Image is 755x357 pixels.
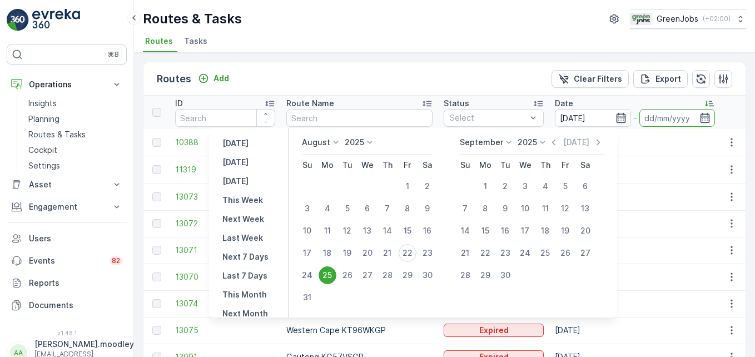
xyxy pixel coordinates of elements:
[496,200,514,217] div: 9
[218,231,267,245] button: Last Week
[175,137,275,148] a: 10388
[535,155,555,175] th: Thursday
[222,176,249,187] p: [DATE]
[7,250,127,272] a: Events82
[152,272,161,281] div: Toggle Row Selected
[655,73,681,85] p: Export
[339,244,356,262] div: 19
[337,155,357,175] th: Tuesday
[552,70,629,88] button: Clear Filters
[112,256,120,265] p: 82
[152,138,161,147] div: Toggle Row Selected
[319,200,336,217] div: 4
[577,200,594,217] div: 13
[379,244,396,262] div: 21
[222,251,269,262] p: Next 7 Days
[29,277,122,289] p: Reports
[34,339,134,350] p: [PERSON_NAME].moodley
[24,158,127,173] a: Settings
[299,266,316,284] div: 24
[549,184,721,210] td: [DATE]
[319,244,336,262] div: 18
[399,177,416,195] div: 1
[703,14,731,23] p: ( +02:00 )
[339,200,356,217] div: 5
[496,266,514,284] div: 30
[549,210,721,237] td: [DATE]
[537,177,554,195] div: 4
[418,155,438,175] th: Saturday
[108,50,119,59] p: ⌘B
[7,294,127,316] a: Documents
[516,177,534,195] div: 3
[24,142,127,158] a: Cockpit
[193,72,234,85] button: Add
[175,98,183,109] p: ID
[222,214,264,225] p: Next Week
[218,250,273,264] button: Next 7 Days
[286,98,334,109] p: Route Name
[456,222,474,240] div: 14
[377,155,398,175] th: Thursday
[419,200,436,217] div: 9
[184,36,207,47] span: Tasks
[399,244,416,262] div: 22
[145,36,173,47] span: Routes
[557,222,574,240] div: 19
[398,155,418,175] th: Friday
[496,244,514,262] div: 23
[152,165,161,174] div: Toggle Row Selected
[24,96,127,111] a: Insights
[357,155,377,175] th: Wednesday
[359,244,376,262] div: 20
[218,156,253,169] button: Today
[516,200,534,217] div: 10
[28,113,59,125] p: Planning
[516,244,534,262] div: 24
[143,10,242,28] p: Routes & Tasks
[218,307,272,320] button: Next Month
[299,200,316,217] div: 3
[419,222,436,240] div: 16
[7,330,127,336] span: v 1.48.1
[222,195,263,206] p: This Week
[419,177,436,195] div: 2
[222,308,268,319] p: Next Month
[175,109,275,127] input: Search
[633,111,637,125] p: -
[29,79,105,90] p: Operations
[456,266,474,284] div: 28
[495,155,515,175] th: Tuesday
[476,200,494,217] div: 8
[28,98,57,109] p: Insights
[577,177,594,195] div: 6
[157,71,191,87] p: Routes
[633,70,688,88] button: Export
[574,73,622,85] p: Clear Filters
[399,266,416,284] div: 29
[537,200,554,217] div: 11
[175,164,275,175] span: 11319
[218,288,271,301] button: This Month
[555,155,575,175] th: Friday
[218,269,272,282] button: Last 7 Days
[450,112,526,123] p: Select
[175,245,275,256] a: 13071
[152,192,161,201] div: Toggle Row Selected
[399,200,416,217] div: 8
[456,200,474,217] div: 7
[286,109,433,127] input: Search
[339,266,356,284] div: 26
[281,317,438,344] td: Western Cape KT96WKGP
[557,177,574,195] div: 5
[630,13,652,25] img: Green_Jobs_Logo.png
[175,325,275,336] a: 13075
[359,200,376,217] div: 6
[175,271,275,282] a: 13070
[563,137,589,148] p: [DATE]
[444,324,544,337] button: Expired
[7,9,29,31] img: logo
